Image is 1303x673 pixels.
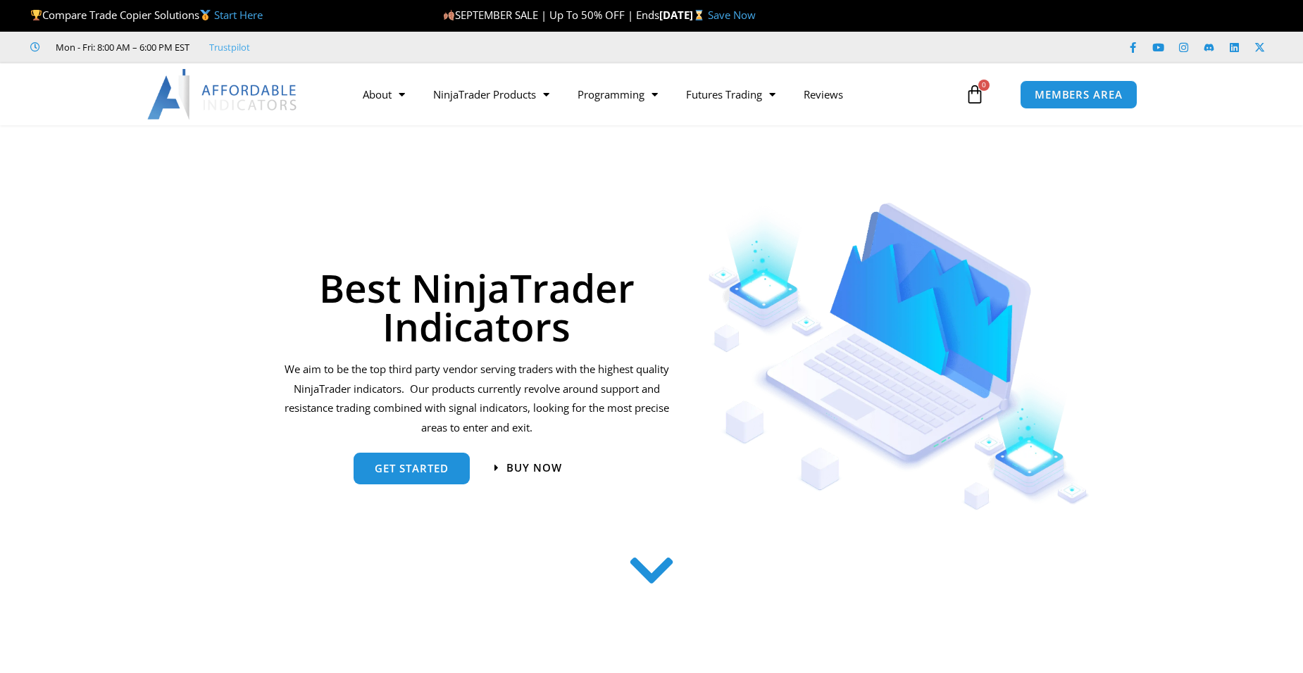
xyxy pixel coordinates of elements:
[978,80,990,91] span: 0
[444,10,454,20] img: 🍂
[790,78,857,111] a: Reviews
[506,463,562,473] span: Buy now
[1035,89,1123,100] span: MEMBERS AREA
[944,74,1006,115] a: 0
[672,78,790,111] a: Futures Trading
[282,360,671,438] p: We aim to be the top third party vendor serving traders with the highest quality NinjaTrader indi...
[708,203,1090,510] img: Indicators 1 | Affordable Indicators – NinjaTrader
[349,78,961,111] nav: Menu
[659,8,708,22] strong: [DATE]
[563,78,672,111] a: Programming
[708,8,756,22] a: Save Now
[349,78,419,111] a: About
[419,78,563,111] a: NinjaTrader Products
[443,8,659,22] span: SEPTEMBER SALE | Up To 50% OFF | Ends
[494,463,562,473] a: Buy now
[200,10,211,20] img: 🥇
[694,10,704,20] img: ⌛
[375,463,449,474] span: get started
[30,8,263,22] span: Compare Trade Copier Solutions
[354,453,470,484] a: get started
[31,10,42,20] img: 🏆
[1020,80,1137,109] a: MEMBERS AREA
[282,268,671,346] h1: Best NinjaTrader Indicators
[214,8,263,22] a: Start Here
[147,69,299,120] img: LogoAI | Affordable Indicators – NinjaTrader
[52,39,189,56] span: Mon - Fri: 8:00 AM – 6:00 PM EST
[209,39,250,56] a: Trustpilot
